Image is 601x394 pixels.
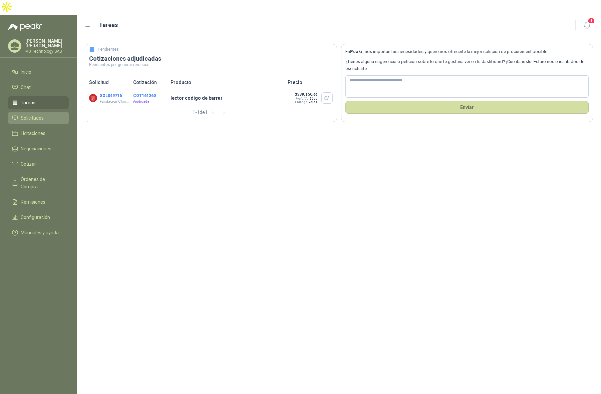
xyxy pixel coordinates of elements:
span: ,00 [314,97,317,100]
a: Licitaciones [8,127,69,140]
span: Solicitudes [21,114,44,122]
button: 4 [581,19,593,31]
a: Configuración [8,211,69,224]
span: Licitaciones [21,130,45,137]
p: Solicitud [89,79,129,86]
b: Peakr [350,49,363,54]
a: Cotizar [8,158,69,170]
span: Chat [21,84,31,91]
span: Manuales y ayuda [21,229,59,236]
h3: Cotizaciones adjudicadas [89,55,333,63]
a: Chat [8,81,69,94]
p: Pendientes por generar remisión [89,63,333,67]
p: M3 Technology SAS [25,49,69,53]
a: Tareas [8,96,69,109]
p: Precio [288,79,333,86]
div: Incluido [296,97,308,100]
span: 4 [588,18,595,24]
span: Tareas [21,99,35,106]
span: Órdenes de Compra [21,176,62,190]
a: Remisiones [8,196,69,208]
button: Envíar [345,101,589,114]
a: Solicitudes [8,112,69,124]
span: Negociaciones [21,145,51,152]
span: 339.150 [297,92,317,97]
p: $ [294,92,317,97]
p: Entrega: [294,100,317,104]
a: Manuales y ayuda [8,226,69,239]
h1: Tareas [99,20,118,30]
div: 1 - 1 de 1 [193,107,229,118]
p: [PERSON_NAME] [PERSON_NAME] [25,39,69,48]
a: Negociaciones [8,142,69,155]
p: Fundación Clínica Shaio [100,99,130,104]
span: Remisiones [21,198,45,206]
span: Inicio [21,68,31,76]
span: Cotizar [21,160,36,168]
p: Producto [171,79,284,86]
a: Inicio [8,66,69,78]
img: Company Logo [89,94,97,102]
p: Ajudicada [133,99,167,104]
span: 2 días [308,100,317,104]
p: Cotización [133,79,167,86]
span: ,00 [312,93,317,96]
h5: Pendientes [98,46,119,53]
p: lector codigo de barrar [171,94,284,102]
span: Configuración [21,214,50,221]
p: En , nos importan tus necesidades y queremos ofrecerte la mejor solución de procurement posible. [345,48,589,55]
span: $ [310,97,317,100]
button: SOL049716 [100,93,122,98]
p: ¿Tienes alguna sugerencia o petición sobre lo que te gustaría ver en tu dashboard? ¡Cuéntanoslo! ... [345,58,589,72]
span: 0 [312,97,317,100]
img: Logo peakr [8,23,42,31]
button: COT161260 [133,93,156,98]
a: Órdenes de Compra [8,173,69,193]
